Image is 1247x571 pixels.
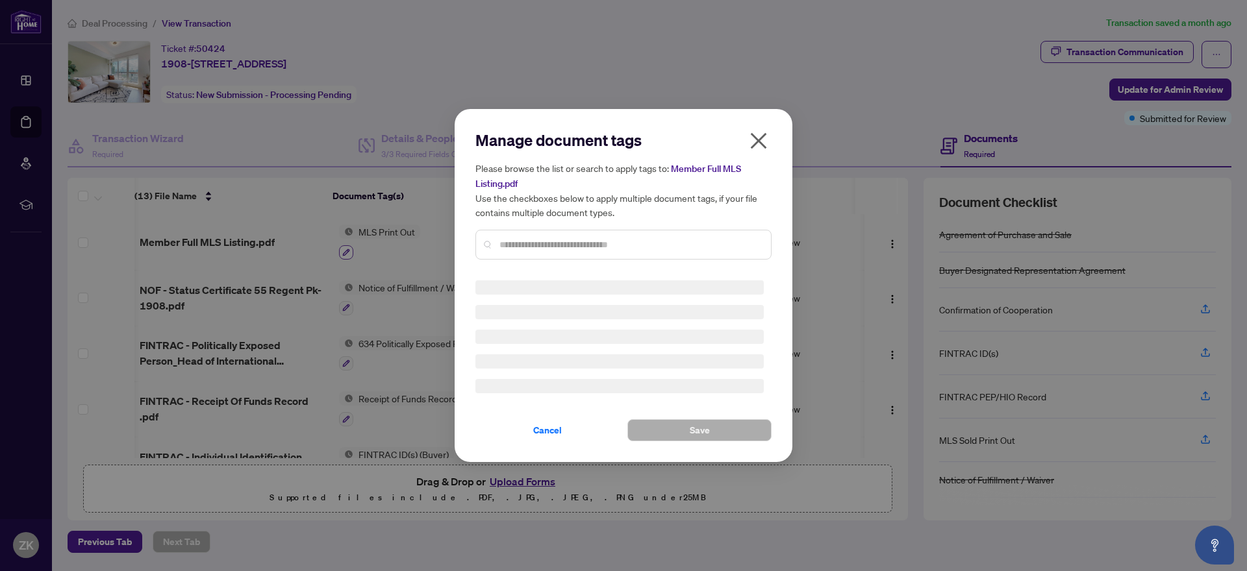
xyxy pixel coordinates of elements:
span: Cancel [533,420,562,441]
button: Open asap [1195,526,1234,565]
button: Save [627,419,772,441]
span: close [748,130,769,151]
button: Cancel [475,419,620,441]
h2: Manage document tags [475,130,772,151]
h5: Please browse the list or search to apply tags to: Use the checkboxes below to apply multiple doc... [475,161,772,219]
